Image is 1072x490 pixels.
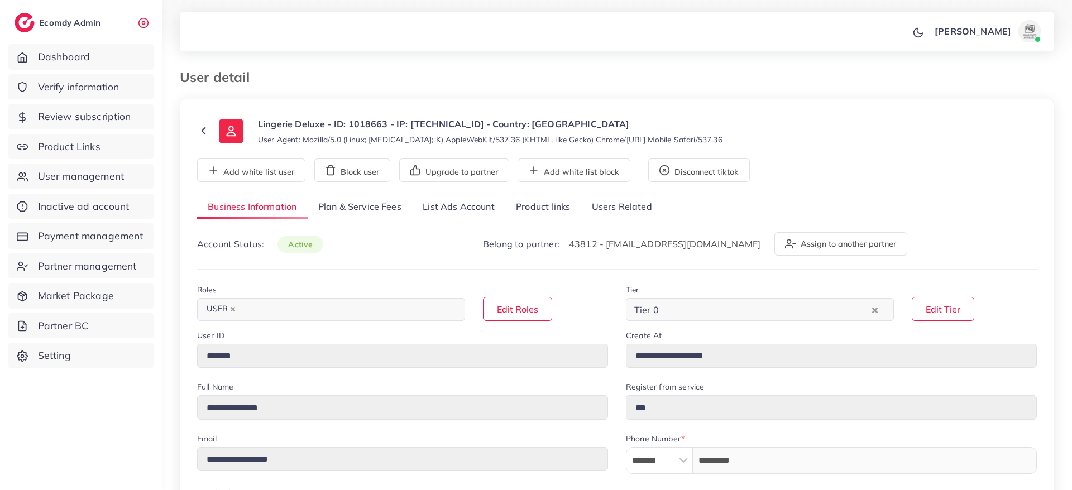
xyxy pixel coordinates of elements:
[929,20,1045,42] a: [PERSON_NAME]avatar
[8,283,154,309] a: Market Package
[277,236,323,253] span: active
[648,158,750,182] button: Disconnect tiktok
[483,237,761,251] p: Belong to partner:
[412,195,505,219] a: List Ads Account
[8,343,154,368] a: Setting
[8,104,154,129] a: Review subscription
[8,253,154,279] a: Partner management
[8,223,154,249] a: Payment management
[15,13,35,32] img: logo
[219,119,243,143] img: ic-user-info.36bf1079.svg
[38,199,130,214] span: Inactive ad account
[483,297,552,321] button: Edit Roles
[15,13,103,32] a: logoEcomdy Admin
[662,301,869,318] input: Search for option
[8,134,154,160] a: Product Links
[872,303,878,316] button: Clear Selected
[308,195,412,219] a: Plan & Service Fees
[38,319,89,333] span: Partner BC
[230,306,236,312] button: Deselect USER
[518,158,630,182] button: Add white list block
[1018,20,1041,42] img: avatar
[626,330,662,341] label: Create At
[569,238,761,249] a: 43812 - [EMAIL_ADDRESS][DOMAIN_NAME]
[38,50,90,64] span: Dashboard
[626,284,639,295] label: Tier
[38,80,119,94] span: Verify information
[180,69,259,85] h3: User detail
[774,232,907,256] button: Assign to another partner
[38,140,100,154] span: Product Links
[202,301,241,317] span: USER
[242,301,451,318] input: Search for option
[8,44,154,70] a: Dashboard
[8,74,154,100] a: Verify information
[8,313,154,339] a: Partner BC
[258,134,722,145] small: User Agent: Mozilla/5.0 (Linux; [MEDICAL_DATA]; K) AppleWebKit/537.36 (KHTML, like Gecko) Chrome/...
[197,298,465,321] div: Search for option
[38,289,114,303] span: Market Package
[38,109,131,124] span: Review subscription
[197,158,305,182] button: Add white list user
[197,381,233,392] label: Full Name
[581,195,662,219] a: Users Related
[399,158,509,182] button: Upgrade to partner
[626,381,704,392] label: Register from service
[197,237,323,251] p: Account Status:
[38,348,71,363] span: Setting
[39,17,103,28] h2: Ecomdy Admin
[8,164,154,189] a: User management
[632,301,661,318] span: Tier 0
[197,433,217,444] label: Email
[912,297,974,321] button: Edit Tier
[197,284,217,295] label: Roles
[626,433,685,444] label: Phone Number
[38,229,143,243] span: Payment management
[38,169,124,184] span: User management
[197,330,224,341] label: User ID
[197,195,308,219] a: Business Information
[8,194,154,219] a: Inactive ad account
[314,158,390,182] button: Block user
[38,259,137,273] span: Partner management
[505,195,581,219] a: Product links
[258,117,722,131] p: Lingerie Deluxe - ID: 1018663 - IP: [TECHNICAL_ID] - Country: [GEOGRAPHIC_DATA]
[935,25,1011,38] p: [PERSON_NAME]
[626,298,894,321] div: Search for option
